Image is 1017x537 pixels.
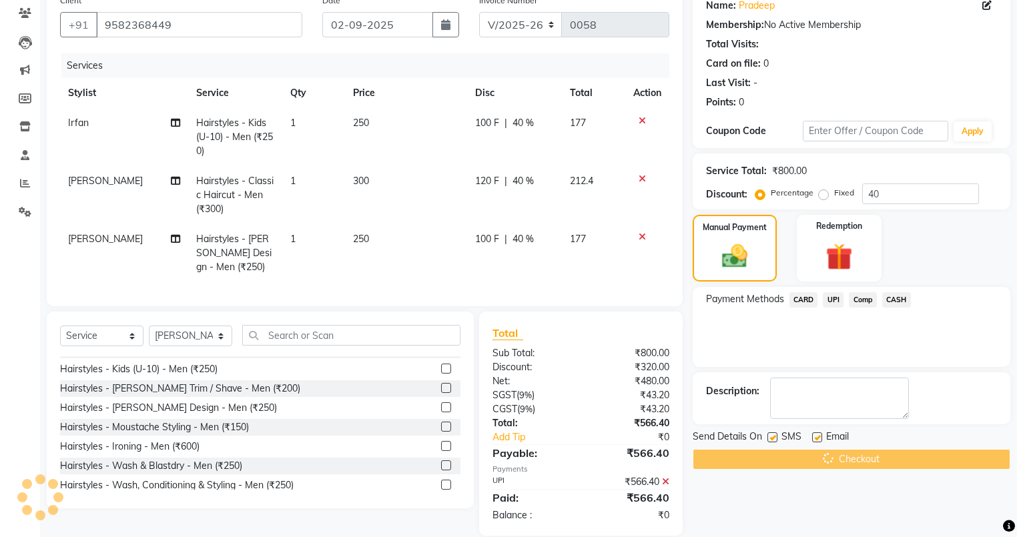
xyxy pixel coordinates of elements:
div: Paid: [482,490,581,506]
th: Price [345,78,467,108]
div: ₹566.40 [581,445,679,461]
label: Percentage [771,187,813,199]
div: Coupon Code [706,124,803,138]
div: ₹0 [597,430,679,444]
div: Membership: [706,18,764,32]
span: 40 % [513,174,534,188]
div: Hairstyles - Wash, Conditioning & Styling - Men (₹250) [60,478,294,492]
span: UPI [823,292,843,308]
div: ₹566.40 [581,475,679,489]
span: 1 [290,175,296,187]
input: Enter Offer / Coupon Code [803,121,948,141]
input: Search by Name/Mobile/Email/Code [96,12,302,37]
span: Total [492,326,523,340]
th: Action [625,78,669,108]
div: No Active Membership [706,18,997,32]
div: Net: [482,374,581,388]
div: Payments [492,464,669,475]
span: 40 % [513,232,534,246]
span: SGST [492,389,517,401]
span: Hairstyles - [PERSON_NAME] Design - Men (₹250) [196,233,272,273]
div: - [753,76,757,90]
div: Services [61,53,679,78]
span: 1 [290,233,296,245]
div: Balance : [482,508,581,522]
span: Send Details On [693,430,762,446]
div: Total Visits: [706,37,759,51]
div: Description: [706,384,759,398]
div: Card on file: [706,57,761,71]
div: Hairstyles - Wash & Blastdry - Men (₹250) [60,459,242,473]
span: SMS [781,430,801,446]
div: Payable: [482,445,581,461]
span: 177 [570,117,586,129]
div: Hairstyles - Ironing - Men (₹600) [60,440,200,454]
div: Hairstyles - [PERSON_NAME] Trim / Shave - Men (₹200) [60,382,300,396]
span: CGST [492,403,517,415]
div: ₹800.00 [581,346,679,360]
th: Total [562,78,625,108]
div: UPI [482,475,581,489]
span: | [504,174,507,188]
span: 9% [520,404,533,414]
div: ₹43.20 [581,388,679,402]
span: 9% [519,390,532,400]
span: Hairstyles - Kids (U-10) - Men (₹250) [196,117,273,157]
div: ₹566.40 [581,416,679,430]
img: _cash.svg [714,241,755,271]
span: CARD [789,292,818,308]
span: 1 [290,117,296,129]
div: Discount: [706,187,747,201]
div: ₹566.40 [581,490,679,506]
label: Fixed [834,187,854,199]
span: | [504,116,507,130]
span: 177 [570,233,586,245]
div: Total: [482,416,581,430]
input: Search or Scan [242,325,460,346]
span: 120 F [475,174,499,188]
div: Discount: [482,360,581,374]
div: Points: [706,95,736,109]
div: Sub Total: [482,346,581,360]
span: [PERSON_NAME] [68,233,143,245]
span: 300 [353,175,369,187]
span: 100 F [475,232,499,246]
img: _gift.svg [817,240,861,274]
div: ( ) [482,388,581,402]
div: ₹320.00 [581,360,679,374]
span: CASH [882,292,911,308]
div: ₹43.20 [581,402,679,416]
div: ₹0 [581,508,679,522]
span: Email [826,430,849,446]
button: +91 [60,12,97,37]
span: Comp [849,292,877,308]
span: [PERSON_NAME] [68,175,143,187]
div: Hairstyles - [PERSON_NAME] Design - Men (₹250) [60,401,277,415]
label: Manual Payment [703,221,767,233]
div: ₹800.00 [772,164,807,178]
span: 100 F [475,116,499,130]
div: 0 [739,95,744,109]
div: 0 [763,57,769,71]
span: Hairstyles - Classic Haircut - Men (₹300) [196,175,274,215]
div: Service Total: [706,164,767,178]
div: Hairstyles - Kids (U-10) - Men (₹250) [60,362,218,376]
div: ( ) [482,402,581,416]
div: Hairstyles - Moustache Styling - Men (₹150) [60,420,249,434]
div: Last Visit: [706,76,751,90]
span: Irfan [68,117,89,129]
span: 250 [353,117,369,129]
a: Add Tip [482,430,597,444]
span: 212.4 [570,175,593,187]
span: 40 % [513,116,534,130]
span: | [504,232,507,246]
th: Stylist [60,78,188,108]
th: Service [188,78,282,108]
span: 250 [353,233,369,245]
label: Redemption [816,220,862,232]
div: ₹480.00 [581,374,679,388]
th: Disc [467,78,562,108]
button: Apply [954,121,992,141]
th: Qty [282,78,345,108]
span: Payment Methods [706,292,784,306]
